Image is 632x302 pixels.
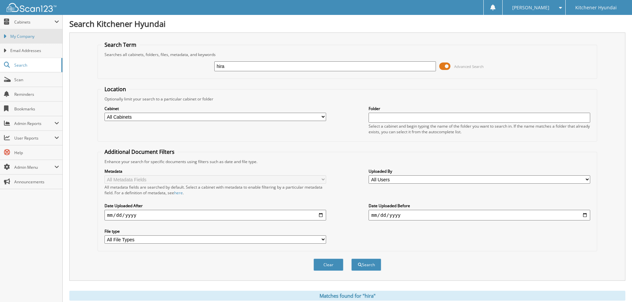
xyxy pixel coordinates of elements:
[105,168,326,174] label: Metadata
[454,64,484,69] span: Advanced Search
[10,48,59,54] span: Email Addresses
[101,41,140,48] legend: Search Term
[101,96,594,102] div: Optionally limit your search to a particular cabinet or folder
[575,6,617,10] span: Kitchener Hyundai
[14,19,54,25] span: Cabinets
[69,291,625,301] div: Matches found for "hira"
[101,52,594,57] div: Searches all cabinets, folders, files, metadata, and keywords
[105,203,326,209] label: Date Uploaded After
[101,86,129,93] legend: Location
[14,164,54,170] span: Admin Menu
[369,106,590,111] label: Folder
[14,106,59,112] span: Bookmarks
[599,270,632,302] iframe: Chat Widget
[105,184,326,196] div: All metadata fields are searched by default. Select a cabinet with metadata to enable filtering b...
[512,6,549,10] span: [PERSON_NAME]
[314,259,343,271] button: Clear
[369,123,590,135] div: Select a cabinet and begin typing the name of the folder you want to search in. If the name match...
[14,179,59,185] span: Announcements
[14,62,58,68] span: Search
[14,91,59,97] span: Reminders
[10,33,59,39] span: My Company
[174,190,183,196] a: here
[14,150,59,155] span: Help
[14,121,54,126] span: Admin Reports
[14,77,59,83] span: Scan
[101,159,594,164] div: Enhance your search for specific documents using filters such as date and file type.
[7,3,56,12] img: scan123-logo-white.svg
[105,106,326,111] label: Cabinet
[369,168,590,174] label: Uploaded By
[14,135,54,141] span: User Reports
[105,210,326,220] input: start
[69,18,625,29] h1: Search Kitchener Hyundai
[101,148,178,155] legend: Additional Document Filters
[369,203,590,209] label: Date Uploaded Before
[105,228,326,234] label: File type
[369,210,590,220] input: end
[351,259,381,271] button: Search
